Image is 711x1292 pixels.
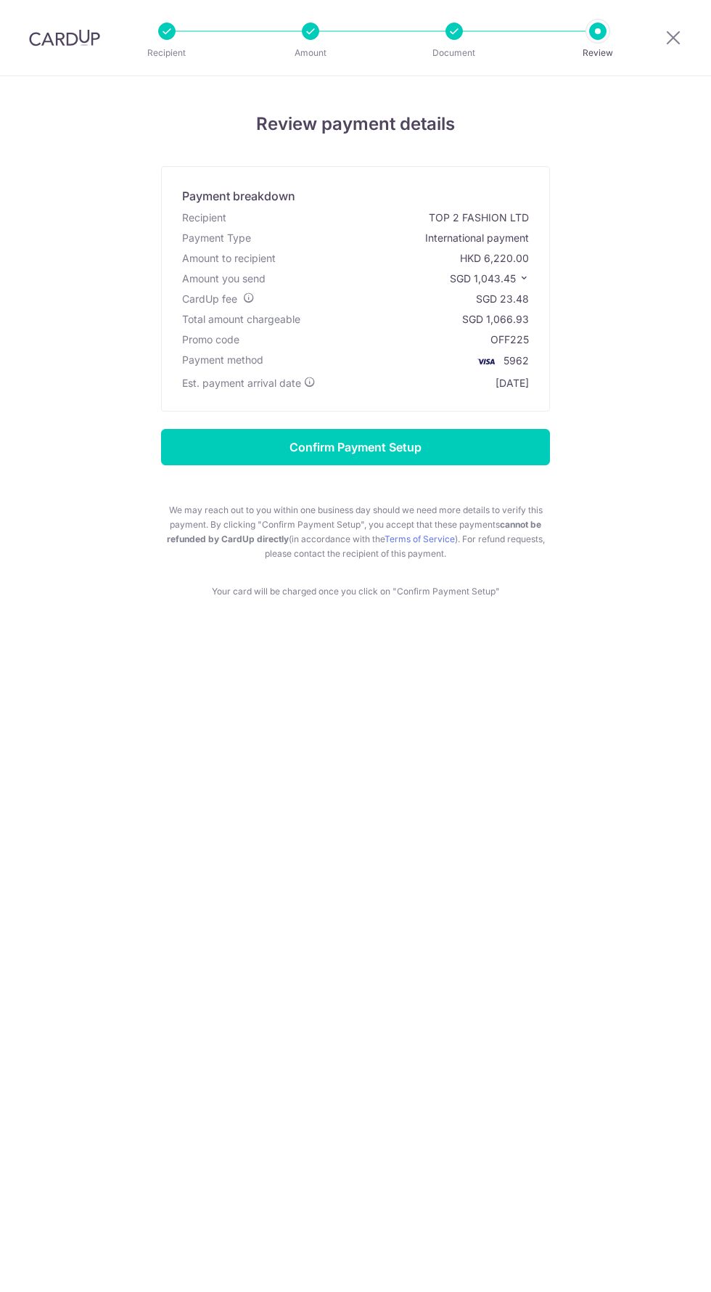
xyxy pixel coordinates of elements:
[460,251,529,266] div: HKD 6,220.00
[161,503,550,561] p: We may reach out to you within one business day should we need more details to verify this paymen...
[476,292,529,306] div: SGD 23.48
[414,46,495,60] p: Document
[182,271,266,286] div: Amount you send
[429,210,529,225] div: TOP 2 FASHION LTD
[504,354,529,367] span: 5962
[182,293,237,305] span: CardUp fee
[385,533,455,544] a: Terms of Service
[425,231,529,245] div: International payment
[182,376,316,391] div: Est. payment arrival date
[490,332,529,347] div: OFF225
[450,272,516,285] span: SGD 1,043.45
[450,271,529,286] p: SGD 1,043.45
[270,46,351,60] p: Amount
[29,29,100,46] img: CardUp
[182,353,263,370] div: Payment method
[161,584,550,599] p: Your card will be charged once you click on "Confirm Payment Setup"
[182,210,226,225] div: Recipient
[9,111,702,137] h4: Review payment details
[126,46,207,60] p: Recipient
[182,332,239,347] div: Promo code
[462,312,529,327] div: SGD 1,066.93
[496,376,529,391] div: [DATE]
[182,251,276,266] div: Amount to recipient
[472,353,501,370] img: <span class="translation_missing" title="translation missing: en.account_steps.new_confirm_form.b...
[557,46,638,60] p: Review
[182,232,251,244] span: translation missing: en.account_steps.new_confirm_form.xb_payment.header.payment_type
[620,1248,696,1285] iframe: Opens a widget where you can find more information
[161,429,550,465] input: Confirm Payment Setup
[182,313,300,325] span: Total amount chargeable
[182,187,295,205] div: Payment breakdown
